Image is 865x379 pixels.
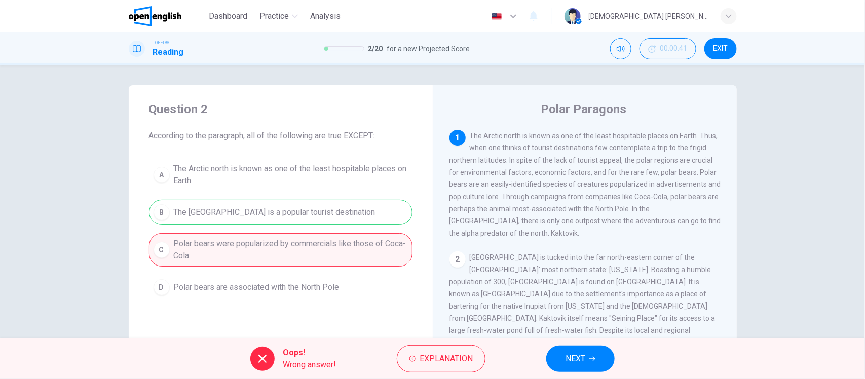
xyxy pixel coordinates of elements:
[387,43,470,55] span: for a new Projected Score
[566,352,585,366] span: NEXT
[449,132,721,237] span: The Arctic north is known as one of the least hospitable places on Earth. Thus, when one thinks o...
[259,10,289,22] span: Practice
[589,10,708,22] div: [DEMOGRAPHIC_DATA] [PERSON_NAME]
[449,251,466,268] div: 2
[205,7,251,25] button: Dashboard
[660,45,688,53] span: 00:00:41
[153,46,184,58] h1: Reading
[640,38,696,59] button: 00:00:41
[397,345,485,372] button: Explanation
[610,38,631,59] div: Mute
[209,10,247,22] span: Dashboard
[283,359,336,371] span: Wrong answer!
[420,352,473,366] span: Explanation
[310,10,341,22] span: Analysis
[283,347,336,359] span: Oops!
[368,43,383,55] span: 2 / 20
[491,13,503,20] img: en
[255,7,302,25] button: Practice
[449,130,466,146] div: 1
[704,38,737,59] button: EXIT
[149,130,412,142] span: According to the paragraph, all of the following are true EXCEPT:
[640,38,696,59] div: Hide
[306,7,345,25] button: Analysis
[129,6,205,26] a: OpenEnglish logo
[541,101,626,118] h4: Polar Paragons
[149,101,412,118] h4: Question 2
[129,6,182,26] img: OpenEnglish logo
[713,45,728,53] span: EXIT
[153,39,169,46] span: TOEFL®
[546,346,615,372] button: NEXT
[565,8,581,24] img: Profile picture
